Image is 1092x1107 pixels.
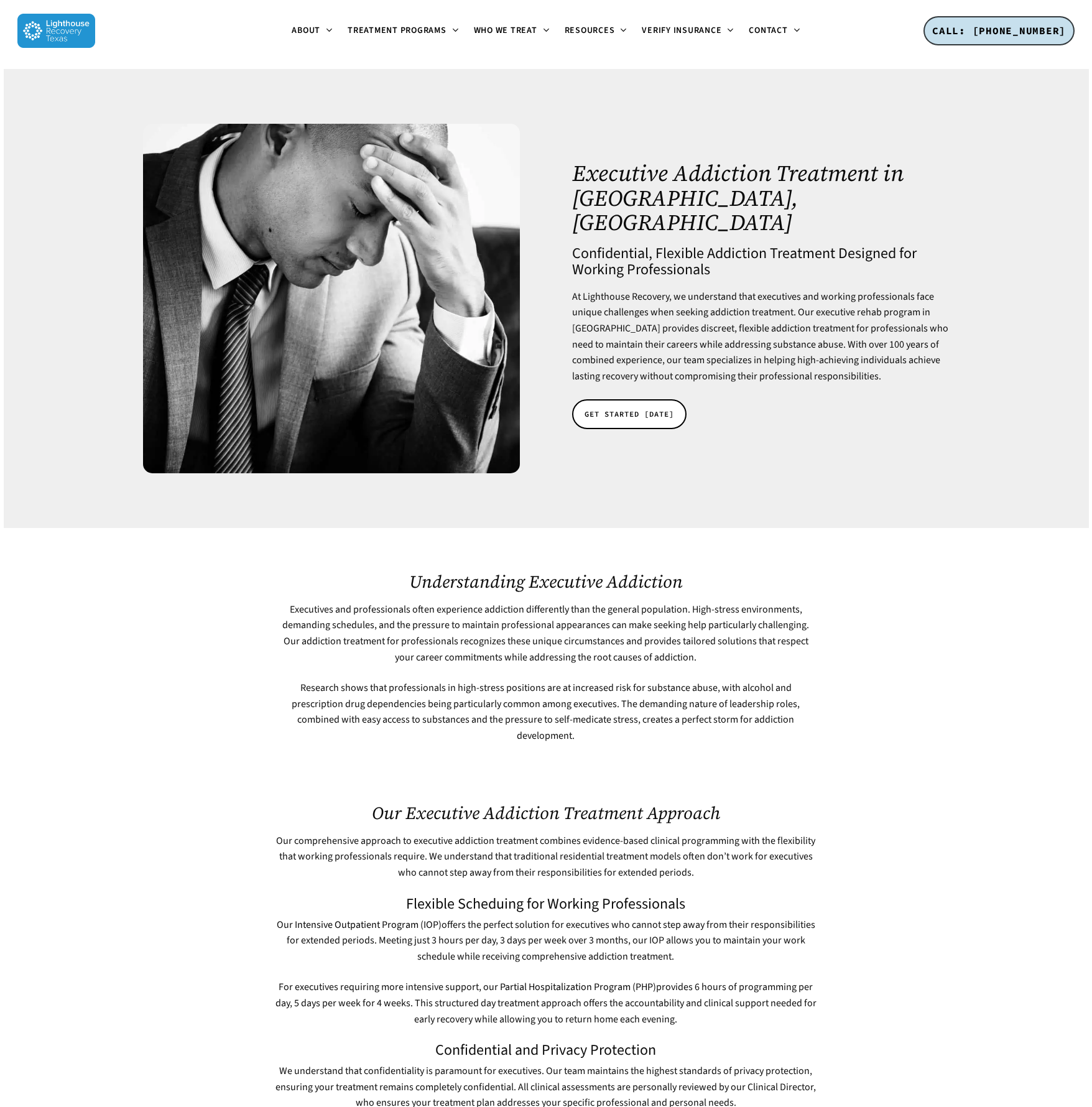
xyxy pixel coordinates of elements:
[435,1039,656,1061] span: Confidential and Privacy Protection
[293,918,442,932] a: Intensive Outpatient Program (IOP)
[406,893,685,915] span: Flexible Scheduing for Working Professionals
[143,124,519,473] img: A businessman suffering from fatigue and substance use
[295,918,442,932] span: Intensive Outpatient Program (IOP)
[749,24,787,37] span: Contact
[474,24,537,37] span: Who We Treat
[17,14,95,48] img: Lighthouse Recovery Texas
[572,161,948,235] h1: Executive Addiction Treatment in [GEOGRAPHIC_DATA], [GEOGRAPHIC_DATA]
[572,290,948,383] span: At Lighthouse Recovery, we understand that executives and working professionals face unique chall...
[276,834,815,879] span: Our comprehensive approach to executive addiction treatment combines evidence-based clinical prog...
[284,26,340,36] a: About
[340,26,466,36] a: Treatment Programs
[282,603,809,664] span: Executives and professionals often experience addiction differently than the general population. ...
[279,980,498,994] span: For executives requiring more intensive support, our
[275,980,817,1026] span: provides 6 hours of programming per day, 5 days per week for 4 weeks. This structured day treatme...
[642,24,721,37] span: Verify Insurance
[292,24,320,37] span: About
[287,918,815,963] span: offers the perfect solution for executives who cannot step away from their responsibilities for e...
[634,26,741,36] a: Verify Insurance
[585,408,674,420] span: GET STARTED [DATE]
[275,803,817,823] h2: Our Executive Addiction Treatment Approach
[292,681,800,743] span: Research shows that professionals in high-stress positions are at increased risk for substance ab...
[741,26,807,36] a: Contact
[572,399,687,429] a: GET STARTED [DATE]
[557,26,635,36] a: Resources
[572,246,948,278] h4: Confidential, Flexible Addiction Treatment Designed for Working Professionals
[275,572,817,591] h2: Understanding Executive Addiction
[277,918,293,932] span: Our
[498,980,656,994] a: Partial Hospitalization Program (PHP)
[923,16,1075,46] a: CALL: [PHONE_NUMBER]
[500,980,656,994] span: Partial Hospitalization Program (PHP)
[932,24,1066,37] span: CALL: [PHONE_NUMBER]
[348,24,447,37] span: Treatment Programs
[466,26,557,36] a: Who We Treat
[565,24,615,37] span: Resources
